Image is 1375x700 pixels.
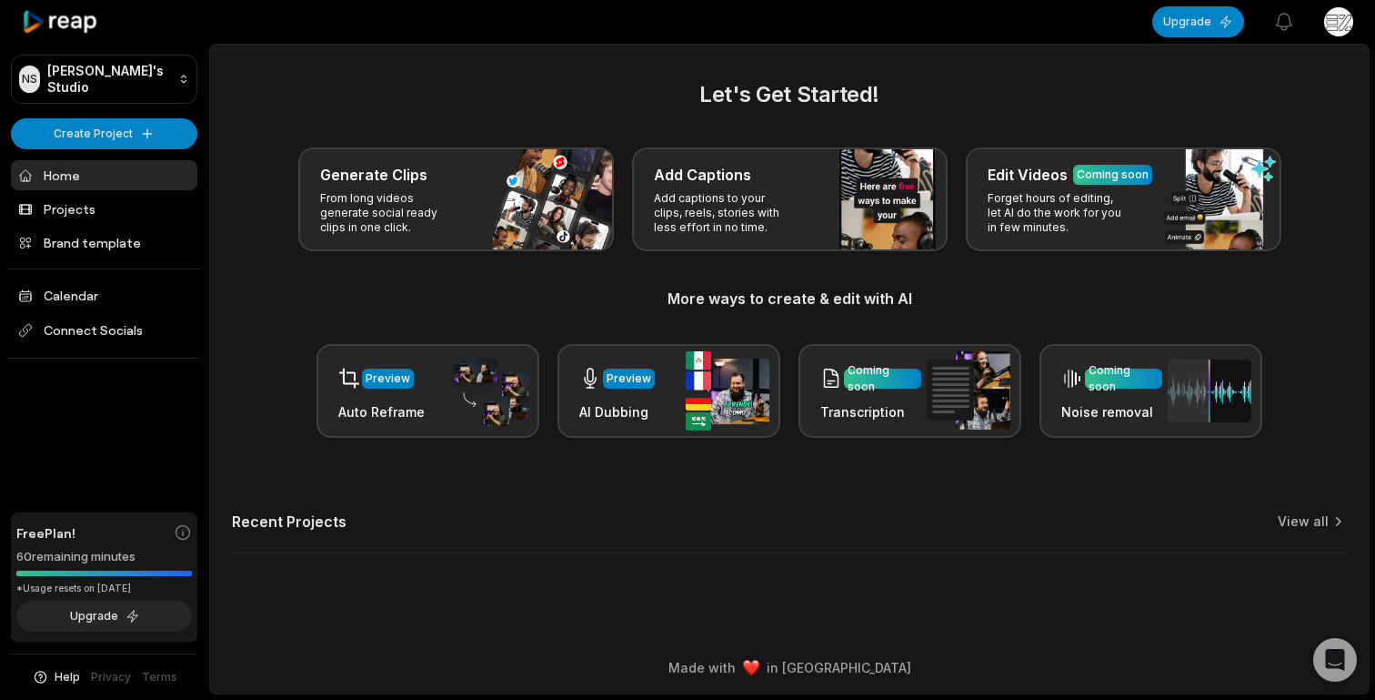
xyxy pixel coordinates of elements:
a: Home [11,160,197,190]
a: Calendar [11,280,197,310]
h3: AI Dubbing [579,402,655,421]
span: Free Plan! [16,523,75,543]
h3: Noise removal [1061,402,1162,421]
div: 60 remaining minutes [16,548,192,566]
div: Made with in [GEOGRAPHIC_DATA] [226,658,1352,677]
div: Coming soon [1077,167,1149,183]
img: auto_reframe.png [445,356,528,427]
h3: Edit Videos [988,164,1068,186]
h3: More ways to create & edit with AI [232,288,1347,309]
h3: Auto Reframe [338,402,425,421]
h2: Let's Get Started! [232,78,1347,111]
a: Brand template [11,228,197,258]
div: *Usage resets on [DATE] [16,582,192,595]
a: Projects [11,194,197,224]
span: Connect Socials [11,314,197,347]
span: Help [55,669,80,685]
a: View all [1278,512,1329,531]
p: Add captions to your clips, reels, stories with less effort in no time. [654,191,795,235]
h3: Add Captions [654,164,751,186]
h3: Generate Clips [320,164,427,186]
a: Terms [142,669,177,685]
button: Upgrade [1152,6,1244,37]
div: Coming soon [848,362,918,395]
button: Help [32,669,80,685]
div: Coming soon [1089,362,1159,395]
h2: Recent Projects [232,512,346,531]
p: [PERSON_NAME]'s Studio [47,63,171,96]
p: From long videos generate social ready clips in one click. [320,191,461,235]
a: Privacy [91,669,131,685]
div: Preview [607,370,651,387]
div: Open Intercom Messenger [1313,638,1357,682]
img: ai_dubbing.png [686,351,769,431]
h3: Transcription [820,402,921,421]
img: heart emoji [743,660,759,676]
img: transcription.png [927,351,1010,430]
button: Upgrade [16,601,192,632]
img: noise_removal.png [1168,360,1251,422]
div: Preview [366,370,410,387]
div: NS [19,66,40,93]
button: Create Project [11,118,197,149]
p: Forget hours of editing, let AI do the work for you in few minutes. [988,191,1129,235]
